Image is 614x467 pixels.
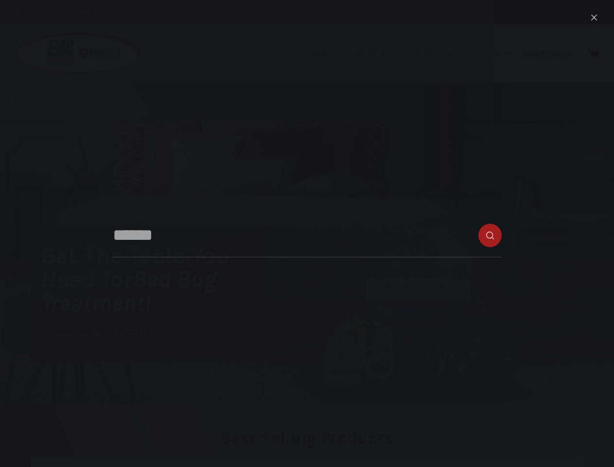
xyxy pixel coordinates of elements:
[405,24,476,83] a: Information
[41,265,217,317] i: Bed Bug Treatment!
[282,24,347,83] a: Industries
[282,24,579,83] nav: Primary
[15,32,142,75] img: Prevsol/Bed Bug Heat Doctor
[476,24,517,83] a: Shop
[53,330,146,340] span: View our Best Sellers!
[41,324,158,345] a: View our Best Sellers!
[517,24,579,83] a: Our Reviews
[347,24,404,83] a: About Us
[31,430,583,447] h2: Best Selling Products
[8,4,37,33] button: Open LiveChat chat widget
[41,243,267,315] h1: Get The Tools You Need for
[592,9,599,16] button: Search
